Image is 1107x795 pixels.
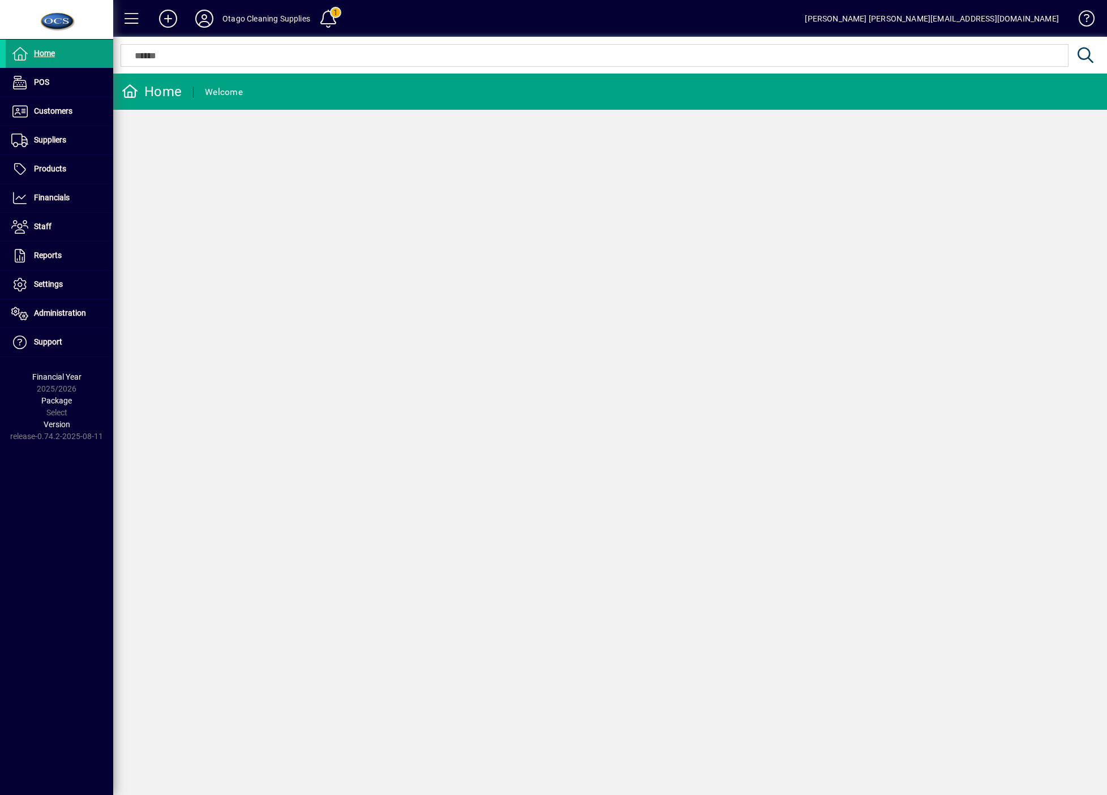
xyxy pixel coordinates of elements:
[34,49,55,58] span: Home
[41,396,72,405] span: Package
[1070,2,1093,39] a: Knowledge Base
[150,8,186,29] button: Add
[6,184,113,212] a: Financials
[222,10,310,28] div: Otago Cleaning Supplies
[34,164,66,173] span: Products
[34,78,49,87] span: POS
[6,299,113,328] a: Administration
[34,135,66,144] span: Suppliers
[186,8,222,29] button: Profile
[34,222,52,231] span: Staff
[34,308,86,317] span: Administration
[6,97,113,126] a: Customers
[6,242,113,270] a: Reports
[32,372,81,381] span: Financial Year
[34,106,72,115] span: Customers
[6,68,113,97] a: POS
[805,10,1059,28] div: [PERSON_NAME] [PERSON_NAME][EMAIL_ADDRESS][DOMAIN_NAME]
[6,213,113,241] a: Staff
[122,83,182,101] div: Home
[34,280,63,289] span: Settings
[44,420,70,429] span: Version
[205,83,243,101] div: Welcome
[34,193,70,202] span: Financials
[6,270,113,299] a: Settings
[6,328,113,356] a: Support
[34,251,62,260] span: Reports
[6,155,113,183] a: Products
[6,126,113,154] a: Suppliers
[34,337,62,346] span: Support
